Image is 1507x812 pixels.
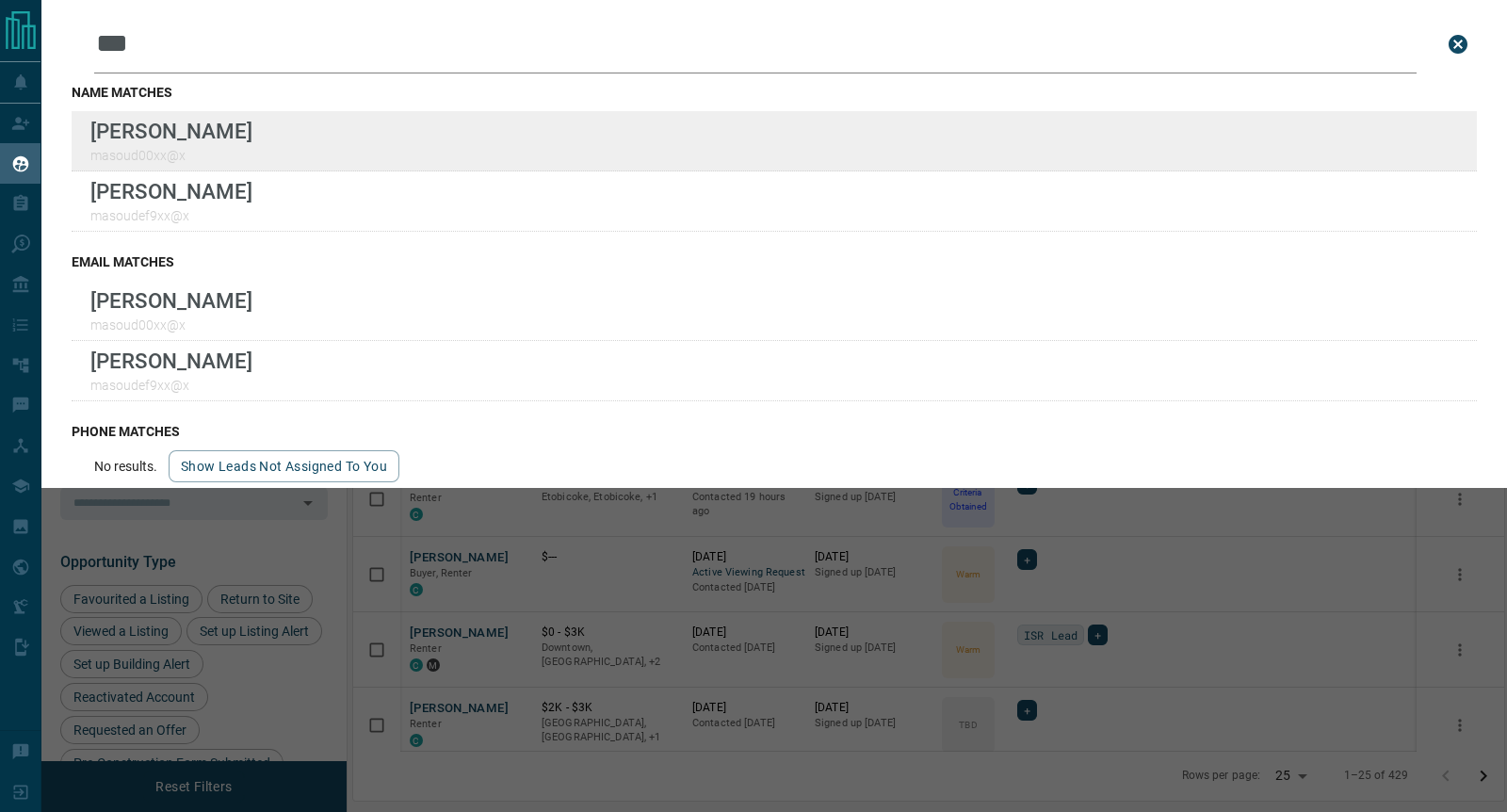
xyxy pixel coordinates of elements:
[90,179,252,203] p: [PERSON_NAME]
[90,148,252,163] p: masoud00xx@x
[72,424,1477,439] h3: phone matches
[90,317,252,333] p: masoud00xx@x
[90,378,252,393] p: masoudef9xx@x
[1439,25,1477,63] button: close search bar
[72,254,1477,269] h3: email matches
[72,85,1477,100] h3: name matches
[94,459,157,474] p: No results.
[90,288,252,313] p: [PERSON_NAME]
[169,450,399,482] button: show leads not assigned to you
[90,349,252,373] p: [PERSON_NAME]
[90,208,252,223] p: masoudef9xx@x
[90,119,252,143] p: [PERSON_NAME]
